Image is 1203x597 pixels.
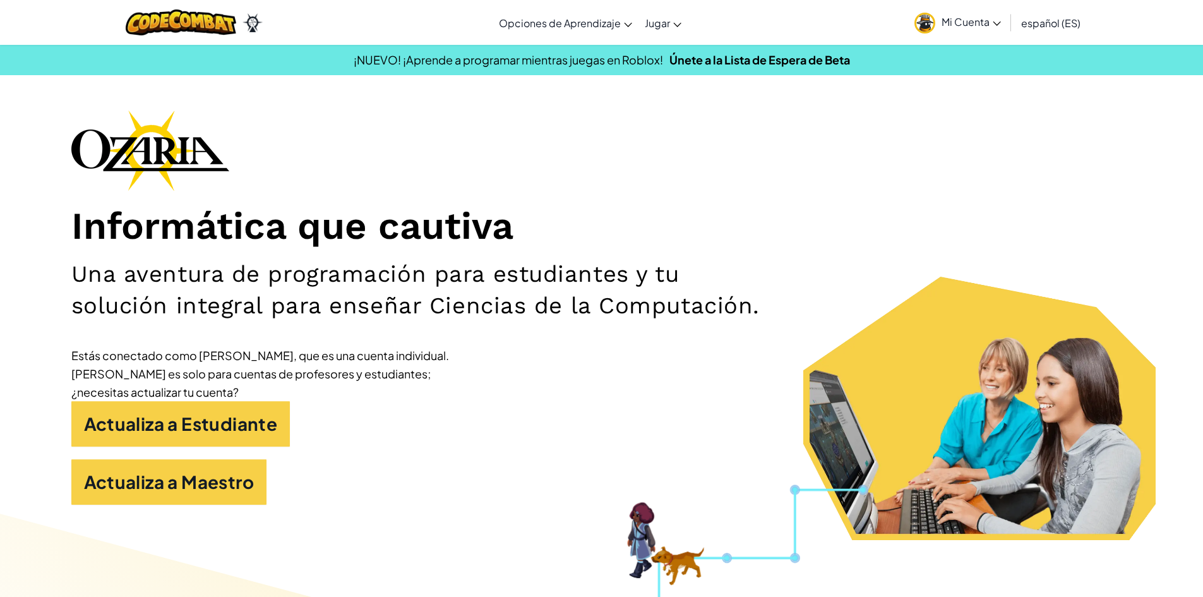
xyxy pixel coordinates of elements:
span: español (ES) [1021,16,1080,30]
img: Ozaria branding logo [71,110,229,191]
a: Actualiza a Maestro [71,459,267,505]
h1: Informática que cautiva [71,203,1132,250]
img: avatar [914,13,935,33]
img: Ozaria [242,13,263,32]
div: Estás conectado como [PERSON_NAME], que es una cuenta individual. [PERSON_NAME] es solo para cuen... [71,346,450,401]
span: ¡NUEVO! ¡Aprende a programar mientras juegas en Roblox! [354,52,663,67]
span: Opciones de Aprendizaje [499,16,621,30]
a: Opciones de Aprendizaje [493,6,638,40]
a: Jugar [638,6,688,40]
span: Jugar [645,16,670,30]
span: Mi Cuenta [942,15,1001,28]
a: Mi Cuenta [908,3,1007,42]
img: CodeCombat logo [126,9,236,35]
a: Actualiza a Estudiante [71,401,290,447]
h2: Una aventura de programación para estudiantes y tu solución integral para enseñar Ciencias de la ... [71,258,782,321]
a: español (ES) [1015,6,1087,40]
a: Únete a la Lista de Espera de Beta [669,52,850,67]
